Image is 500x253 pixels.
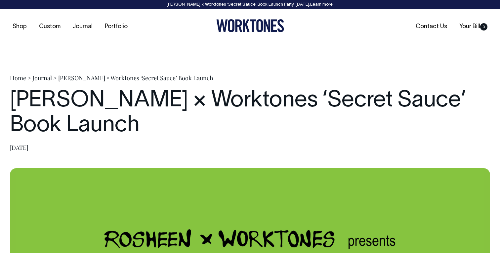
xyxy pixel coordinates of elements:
[10,74,26,82] a: Home
[102,21,130,32] a: Portfolio
[53,74,57,82] span: >
[70,21,95,32] a: Journal
[413,21,450,32] a: Contact Us
[58,74,213,82] span: [PERSON_NAME] × Worktones ‘Secret Sauce’ Book Launch
[36,21,63,32] a: Custom
[480,23,487,31] span: 0
[10,21,29,32] a: Shop
[7,2,493,7] div: [PERSON_NAME] × Worktones ‘Secret Sauce’ Book Launch Party, [DATE]. .
[27,74,31,82] span: >
[457,21,490,32] a: Your Bill0
[310,3,333,7] a: Learn more
[32,74,52,82] a: Journal
[10,89,490,138] h1: [PERSON_NAME] × Worktones ‘Secret Sauce’ Book Launch
[10,144,28,152] time: [DATE]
